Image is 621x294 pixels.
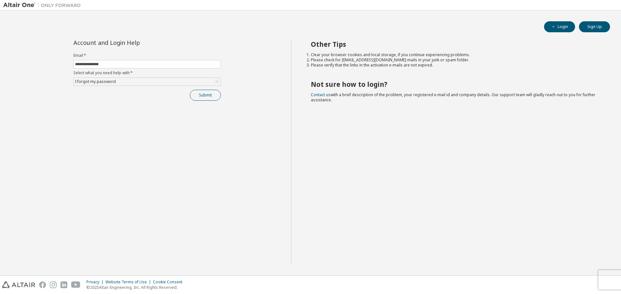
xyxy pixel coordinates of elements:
[74,78,117,85] div: I forgot my password
[311,92,331,97] a: Contact us
[105,279,153,285] div: Website Terms of Use
[39,281,46,288] img: facebook.svg
[3,2,84,8] img: Altair One
[73,70,221,76] label: Select what you need help with
[2,281,35,288] img: altair_logo.svg
[544,21,575,32] button: Login
[311,40,599,48] h2: Other Tips
[71,281,81,288] img: youtube.svg
[311,80,599,88] h2: Not sure how to login?
[73,40,191,45] div: Account and Login Help
[311,52,599,57] li: Clear your browser cookies and local storage, if you continue experiencing problems.
[190,90,221,101] button: Submit
[311,92,595,103] span: with a brief description of the problem, your registered e-mail id and company details. Our suppo...
[50,281,57,288] img: instagram.svg
[86,279,105,285] div: Privacy
[311,63,599,68] li: Please verify that the links in the activation e-mails are not expired.
[311,57,599,63] li: Please check for [EMAIL_ADDRESS][DOMAIN_NAME] mails in your junk or spam folder.
[86,285,186,290] p: © 2025 Altair Engineering, Inc. All Rights Reserved.
[60,281,67,288] img: linkedin.svg
[73,53,221,58] label: Email
[579,21,610,32] button: Sign Up
[74,78,221,86] div: I forgot my password
[153,279,186,285] div: Cookie Consent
